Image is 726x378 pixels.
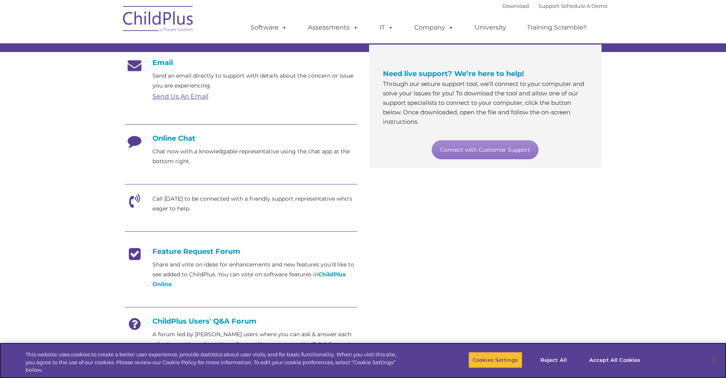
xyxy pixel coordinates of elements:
[152,93,208,100] a: Send Us An Email
[152,71,357,91] p: Send an email directly to support with details about the concern or issue you are experiencing.
[468,352,522,368] button: Cookies Settings
[407,20,462,35] a: Company
[152,260,357,289] p: Share and vote on ideas for enhancements and new features you’d like to see added to ChildPlus. Y...
[502,3,607,9] font: |
[152,194,357,214] p: Call [DATE] to be connected with a friendly support representative who's eager to help.
[152,330,357,359] p: A forum led by [PERSON_NAME] users where you can ask & answer each other’s questions about the so...
[26,351,399,374] div: This website uses cookies to create a better user experience, provide statistics about user visit...
[152,271,345,288] a: ChildPlus Online
[502,3,529,9] a: Download
[585,352,644,368] button: Accept All Cookies
[300,20,366,35] a: Assessments
[561,3,607,9] a: Schedule A Demo
[125,247,357,256] h4: Feature Request Forum
[243,20,295,35] a: Software
[125,134,357,143] h4: Online Chat
[125,58,357,67] h4: Email
[371,20,401,35] a: IT
[383,69,524,78] span: Need live support? We’re here to help!
[152,147,357,166] p: Chat now with a knowledgable representative using the chat app at the bottom right.
[529,352,578,368] button: Reject All
[705,351,722,369] button: Close
[519,20,594,35] a: Training Scramble!!
[119,0,198,40] img: ChildPlus by Procare Solutions
[383,79,588,127] p: Through our secure support tool, we’ll connect to your computer and solve your issues for you! To...
[538,3,559,9] a: Support
[432,140,538,159] a: Connect with Customer Support
[467,20,514,35] a: University
[125,317,357,326] h4: ChildPlus Users' Q&A Forum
